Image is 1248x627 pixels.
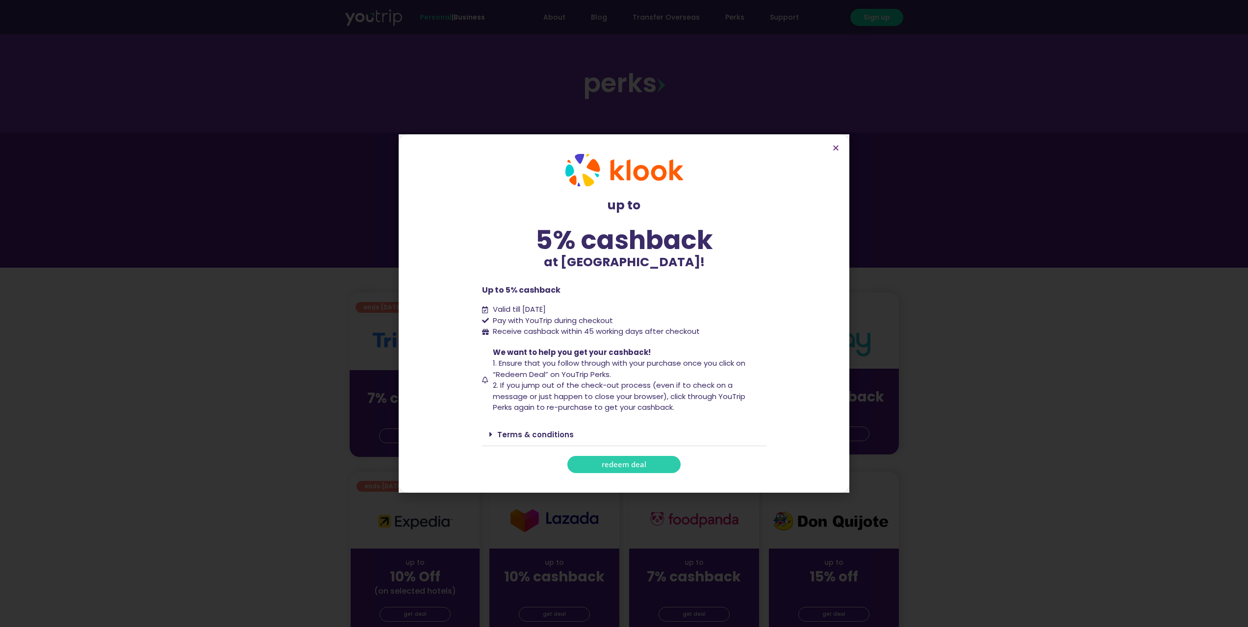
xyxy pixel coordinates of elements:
[482,253,766,272] p: at [GEOGRAPHIC_DATA]!
[482,196,766,215] p: up to
[567,456,681,473] a: redeem deal
[482,284,766,296] p: Up to 5% cashback
[493,358,745,379] span: 1. Ensure that you follow through with your purchase once you click on “Redeem Deal” on YouTrip P...
[832,144,840,151] a: Close
[497,429,574,440] a: Terms & conditions
[490,304,546,315] span: Valid till [DATE]
[493,347,651,357] span: We want to help you get your cashback!
[602,461,646,468] span: redeem deal
[490,315,613,326] span: Pay with YouTrip during checkout
[482,227,766,253] div: 5% cashback
[493,380,745,412] span: 2. If you jump out of the check-out process (even if to check on a message or just happen to clos...
[482,423,766,446] div: Terms & conditions
[490,326,700,337] span: Receive cashback within 45 working days after checkout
